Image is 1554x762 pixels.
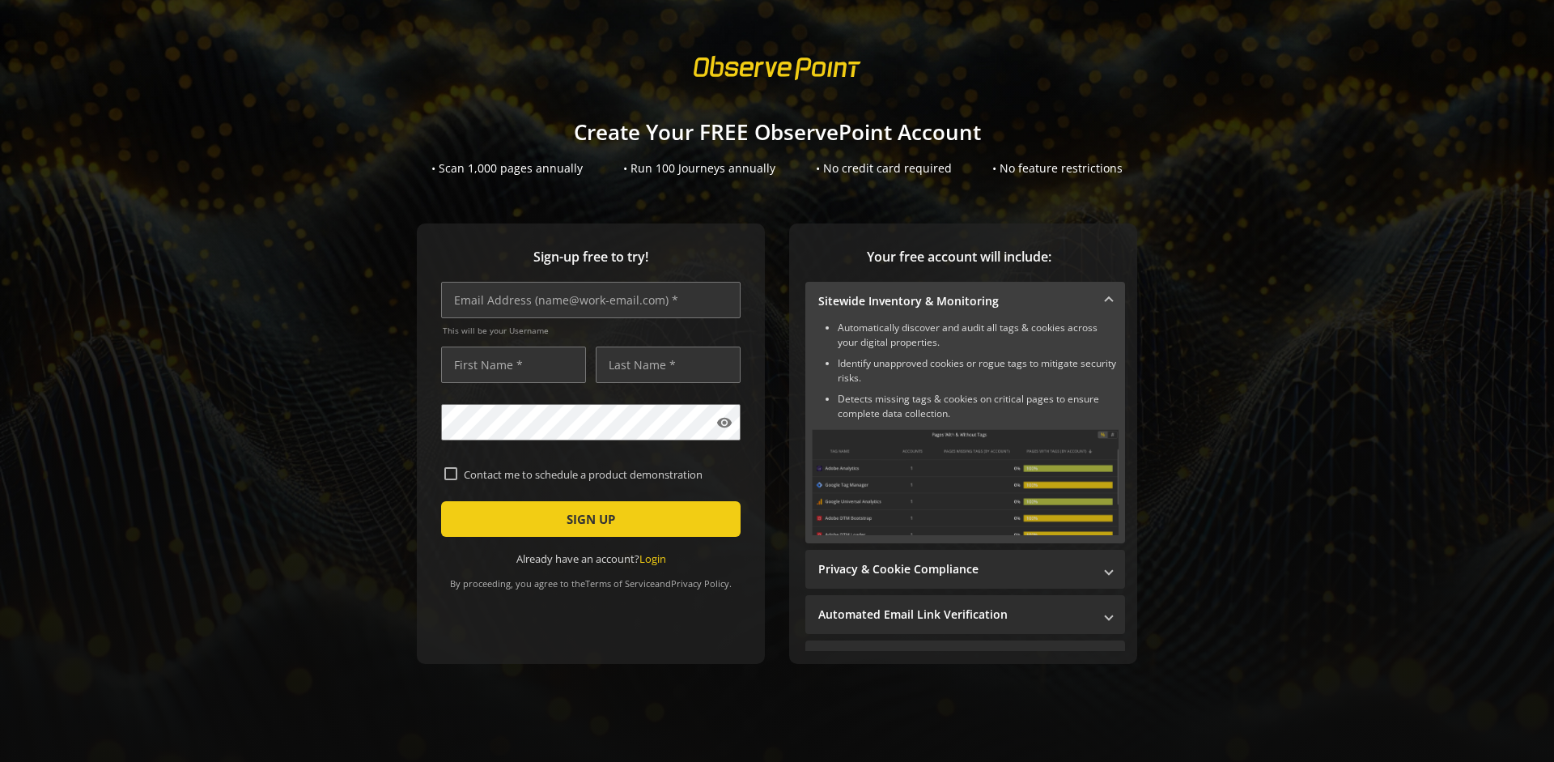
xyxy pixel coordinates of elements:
mat-icon: visibility [716,415,732,431]
mat-panel-title: Sitewide Inventory & Monitoring [818,293,1093,309]
li: Identify unapproved cookies or rogue tags to mitigate security risks. [838,356,1119,385]
button: SIGN UP [441,501,741,537]
div: • Run 100 Journeys annually [623,160,775,177]
div: By proceeding, you agree to the and . [441,567,741,590]
img: Sitewide Inventory & Monitoring [812,429,1119,535]
div: Sitewide Inventory & Monitoring [805,321,1125,543]
div: • Scan 1,000 pages annually [431,160,583,177]
mat-expansion-panel-header: Privacy & Cookie Compliance [805,550,1125,589]
mat-expansion-panel-header: Automated Email Link Verification [805,595,1125,634]
div: • No credit card required [816,160,952,177]
mat-panel-title: Automated Email Link Verification [818,607,1093,623]
input: Email Address (name@work-email.com) * [441,282,741,318]
input: Last Name * [596,347,741,383]
div: • No feature restrictions [992,160,1123,177]
span: Your free account will include: [805,248,1113,266]
span: SIGN UP [567,504,615,534]
a: Login [639,551,666,566]
mat-panel-title: Privacy & Cookie Compliance [818,561,1093,577]
mat-expansion-panel-header: Sitewide Inventory & Monitoring [805,282,1125,321]
label: Contact me to schedule a product demonstration [457,467,737,482]
li: Detects missing tags & cookies on critical pages to ensure complete data collection. [838,392,1119,421]
div: Already have an account? [441,551,741,567]
span: This will be your Username [443,325,741,336]
span: Sign-up free to try! [441,248,741,266]
input: First Name * [441,347,586,383]
mat-expansion-panel-header: Performance Monitoring with Web Vitals [805,641,1125,679]
a: Terms of Service [585,577,655,590]
a: Privacy Policy [671,577,729,590]
li: Automatically discover and audit all tags & cookies across your digital properties. [838,321,1119,350]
